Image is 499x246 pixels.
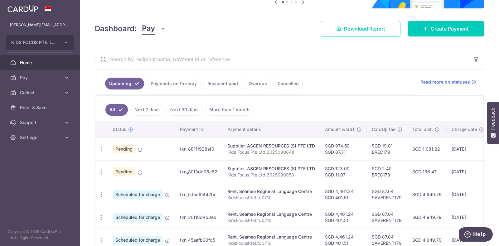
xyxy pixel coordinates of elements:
[245,78,271,89] a: Overdue
[367,206,407,229] td: SGD 87.04 SAVERENT179
[367,183,407,206] td: SGD 87.04 SAVERENT179
[142,23,166,35] button: Pay
[166,104,203,116] a: Next 30 days
[113,236,162,244] span: Scheduled for charge
[459,227,493,243] iframe: Opens a widget where you can find more information
[372,126,395,133] span: CardUp fee
[420,79,476,85] a: Read more on statuses
[20,104,61,111] span: Refer & Save
[105,104,128,116] a: All
[407,160,447,183] td: SGD 136.47
[113,126,126,133] span: Status
[11,39,57,46] span: KIDS FOCUS PTE. LTD.
[175,206,222,229] td: txn_30f18d4b0eb
[407,206,447,229] td: SGD 4,949.79
[227,195,315,201] p: KidsFocusPteLtd0710
[130,104,164,116] a: Next 7 days
[95,49,469,69] input: Search by recipient name, payment id or reference
[142,23,155,35] span: Pay
[447,160,489,183] td: [DATE]
[447,183,489,206] td: [DATE]
[320,160,367,183] td: SGD 123.00 SGD 11.07
[412,126,433,133] span: Total amt.
[105,78,144,89] a: Upcoming
[227,211,315,217] div: Rent. Seameo Regional Language Centre
[420,79,470,85] span: Read more on statuses
[274,78,303,89] a: Cancelled
[147,78,201,89] a: Payments on the way
[447,206,489,229] td: [DATE]
[227,188,315,195] div: Rent. Seameo Regional Language Centre
[321,21,400,36] a: Download Report
[227,143,315,149] div: Supplier. ASCEN RESOURCES (S) PTE LTD
[20,60,61,66] span: Home
[344,25,385,32] span: Download Report
[175,160,222,183] td: txn_80f3dd08c62
[20,134,61,141] span: Settings
[113,145,135,153] span: Pending
[10,22,70,28] p: [PERSON_NAME][EMAIL_ADDRESS][DOMAIN_NAME]
[320,183,367,206] td: SGD 4,461.24 SGD 401.51
[227,149,315,155] p: Kids Focus Pte Ltd 2025090848
[367,160,407,183] td: SGD 2.40 BREC179
[113,213,162,222] span: Scheduled for charge
[431,25,469,32] span: Create Payment
[325,126,355,133] span: Amount & GST
[95,23,137,34] h4: Dashboard:
[227,234,315,240] div: Rent. Seameo Regional Language Centre
[175,183,222,206] td: txn_5d5d9f442bc
[7,5,38,12] img: CardUp
[490,108,496,130] span: Feedback
[113,190,162,199] span: Scheduled for charge
[367,137,407,160] td: SGD 19.01 BREC179
[227,172,315,178] p: Kids Focus Pte Ltd 2025090958
[320,137,367,160] td: SGD 974.50 SGD 87.71
[205,104,254,116] a: More than 1 month
[452,126,477,133] span: Charge date
[175,137,222,160] td: txn_881f1928af0
[20,89,61,96] span: Collect
[407,137,447,160] td: SGD 1,081.22
[113,167,135,176] span: Pending
[20,119,61,126] span: Support
[227,217,315,224] p: KidsFocusPteLtd0710
[408,21,484,36] a: Create Payment
[6,35,74,50] button: KIDS FOCUS PTE. LTD.
[407,183,447,206] td: SGD 4,949.79
[175,121,222,137] th: Payment ID
[487,102,499,144] button: Feedback - Show survey
[20,75,61,81] span: Pay
[320,206,367,229] td: SGD 4,461.24 SGD 401.51
[227,166,315,172] div: Supplier. ASCEN RESOURCES (S) PTE LTD
[203,78,242,89] a: Recipient paid
[447,137,489,160] td: [DATE]
[222,121,320,137] th: Payment details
